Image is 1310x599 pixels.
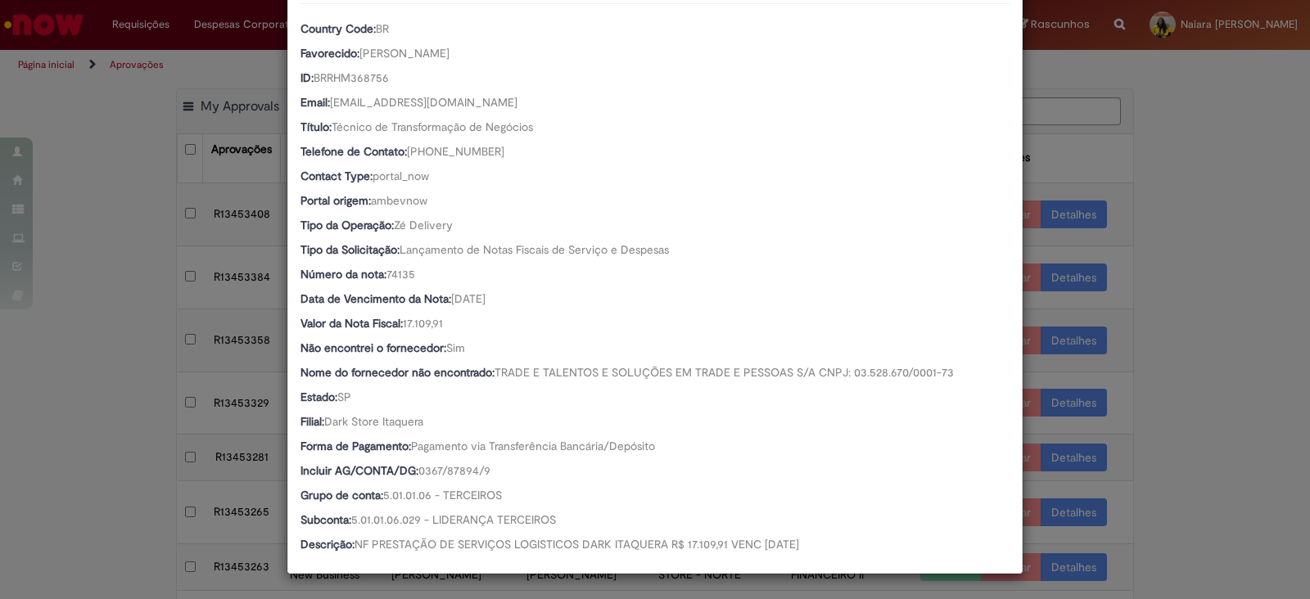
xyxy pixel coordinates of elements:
[332,119,533,134] span: Técnico de Transformação de Negócios
[495,365,954,380] span: TRADE E TALENTOS E SOLUÇÕES EM TRADE E PESSOAS S/A CNPJ: 03.528.670/0001-73
[300,193,371,208] b: Portal origem:
[451,291,486,306] span: [DATE]
[373,169,429,183] span: portal_now
[300,46,359,61] b: Favorecido:
[300,537,355,552] b: Descrição:
[300,169,373,183] b: Contact Type:
[418,463,490,478] span: 0367/87894/9
[300,463,418,478] b: Incluir AG/CONTA/DG:
[300,488,383,502] b: Grupo de conta:
[330,95,517,110] span: [EMAIL_ADDRESS][DOMAIN_NAME]
[300,390,337,404] b: Estado:
[300,218,394,232] b: Tipo da Operação:
[446,340,465,355] span: Sim
[337,390,351,404] span: SP
[394,218,453,232] span: Zé Delivery
[300,340,446,355] b: Não encontrei o fornecedor:
[300,21,376,36] b: Country Code:
[383,488,502,502] span: 5.01.01.06 - TERCEIROS
[300,414,324,429] b: Filial:
[355,537,799,552] span: NF PRESTAÇÃO DE SERVIÇOS LOGISTICOS DARK ITAQUERA R$ 17.109,91 VENC [DATE]
[300,70,314,85] b: ID:
[300,95,330,110] b: Email:
[300,291,451,306] b: Data de Vencimento da Nota:
[371,193,427,208] span: ambevnow
[376,21,389,36] span: BR
[403,316,443,331] span: 17.109,91
[300,119,332,134] b: Título:
[407,144,504,159] span: [PHONE_NUMBER]
[359,46,449,61] span: [PERSON_NAME]
[324,414,423,429] span: Dark Store Itaquera
[386,267,415,281] span: 74135
[300,316,403,331] b: Valor da Nota Fiscal:
[300,267,386,281] b: Número da nota:
[400,242,669,257] span: Lançamento de Notas Fiscais de Serviço e Despesas
[300,365,495,380] b: Nome do fornecedor não encontrado:
[300,242,400,257] b: Tipo da Solicitação:
[300,439,411,453] b: Forma de Pagamento:
[300,144,407,159] b: Telefone de Contato:
[300,512,351,527] b: Subconta:
[411,439,655,453] span: Pagamento via Transferência Bancária/Depósito
[351,512,556,527] span: 5.01.01.06.029 - LIDERANÇA TERCEIROS
[314,70,389,85] span: BRRHM368756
